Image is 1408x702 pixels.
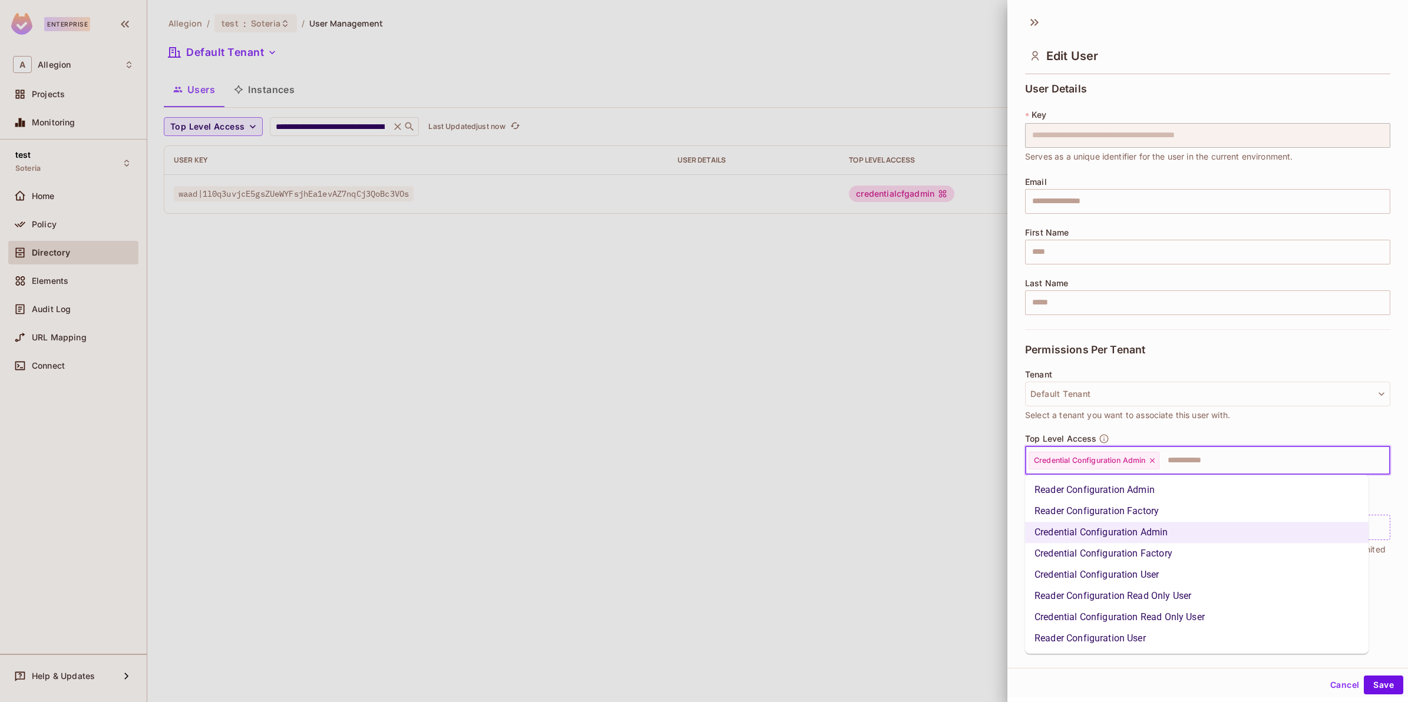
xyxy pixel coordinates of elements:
li: Credential Configuration Read Only User [1025,607,1369,628]
span: Email [1025,177,1047,187]
button: Default Tenant [1025,382,1390,406]
li: Reader Configuration Factory [1025,501,1369,522]
span: Top Level Access [1025,434,1096,443]
span: Edit User [1046,49,1098,63]
span: Serves as a unique identifier for the user in the current environment. [1025,150,1293,163]
div: Credential Configuration Admin [1029,452,1159,469]
span: Key [1032,110,1046,120]
li: Credential Configuration Factory [1025,543,1369,564]
span: Permissions Per Tenant [1025,344,1145,356]
span: Credential Configuration Admin [1034,456,1146,465]
span: User Details [1025,83,1087,95]
span: Tenant [1025,370,1052,379]
li: Reader Configuration Read Only User [1025,585,1369,607]
span: First Name [1025,228,1069,237]
span: Last Name [1025,279,1068,288]
button: Cancel [1326,675,1364,694]
button: Save [1364,675,1403,694]
li: Credential Configuration User [1025,564,1369,585]
li: Reader Configuration Admin [1025,479,1369,501]
button: Close [1384,459,1386,461]
span: Select a tenant you want to associate this user with. [1025,409,1230,422]
li: Credential Configuration Admin [1025,522,1369,543]
li: Reader Configuration User [1025,628,1369,649]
